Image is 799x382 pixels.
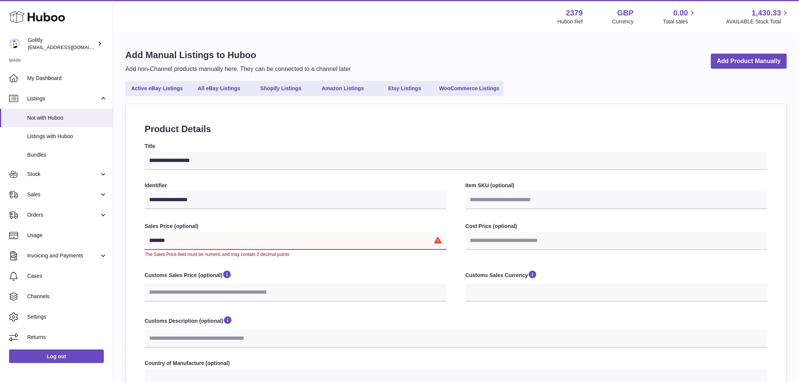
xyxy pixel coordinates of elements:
[612,18,634,25] div: Currency
[125,65,351,73] p: Add non-Channel products manually here. They can be connected to a channel later
[663,18,697,25] span: Total sales
[27,191,99,198] span: Sales
[27,313,107,320] span: Settings
[9,38,20,49] img: internalAdmin-2379@internal.huboo.com
[27,151,107,159] span: Bundles
[674,8,688,18] span: 0.00
[27,75,107,82] span: My Dashboard
[251,82,311,95] a: Shopify Listings
[145,182,447,189] label: Identifier
[27,95,99,102] span: Listings
[466,182,768,189] label: Item SKU (optional)
[711,54,787,69] a: Add Product Manually
[27,114,107,122] span: Not with Huboo
[27,171,99,178] span: Stock
[617,8,634,18] strong: GBP
[145,123,768,135] h2: Product Details
[145,143,768,150] label: Title
[726,18,790,25] span: AVAILABLE Stock Total
[313,82,373,95] a: Amazon Listings
[558,18,583,25] div: Huboo Ref
[145,270,447,282] label: Customs Sales Price (optional)
[466,270,768,282] label: Customs Sales Currency
[145,360,768,367] label: Country of Manufacture (optional)
[27,211,99,219] span: Orders
[145,315,768,327] label: Customs Description (optional)
[27,273,107,280] span: Cases
[27,334,107,341] span: Returns
[27,252,99,259] span: Invoicing and Payments
[375,82,435,95] a: Etsy Listings
[28,37,96,51] div: Golitly
[9,350,104,363] a: Log out
[27,293,107,300] span: Channels
[145,223,447,230] label: Sales Price (optional)
[189,82,249,95] a: All eBay Listings
[27,232,107,239] span: Usage
[437,82,502,95] a: WooCommerce Listings
[663,8,697,25] a: 0.00 Total sales
[566,8,583,18] strong: 2379
[28,44,111,50] span: [EMAIL_ADDRESS][DOMAIN_NAME]
[466,223,768,230] label: Cost Price (optional)
[127,82,187,95] a: Active eBay Listings
[125,49,351,61] h1: Add Manual Listings to Huboo
[27,133,107,140] span: Listings with Huboo
[726,8,790,25] a: 1,430.33 AVAILABLE Stock Total
[752,8,781,18] span: 1,430.33
[145,251,447,257] div: The Sales Price field must be numeric and may contain 2 decimal points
